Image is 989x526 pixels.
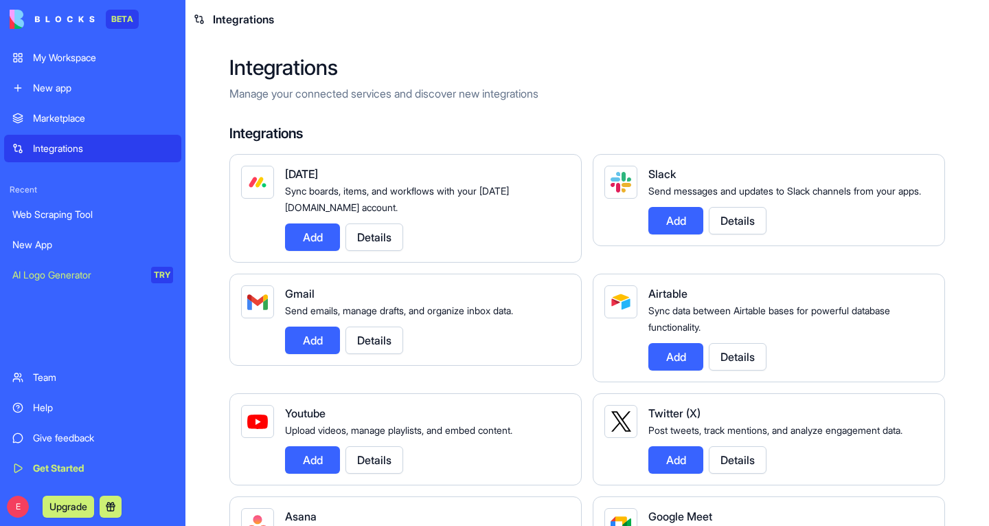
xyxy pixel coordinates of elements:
button: Details [345,446,403,474]
button: Help [183,429,275,484]
a: New app [4,74,181,102]
span: Search for help [28,305,111,319]
button: Details [709,207,766,234]
div: Help [33,401,173,415]
img: Profile image for Michal [161,22,188,50]
span: E [7,496,29,518]
button: Add [285,223,340,251]
div: My Workspace [33,51,173,65]
p: Manage your connected services and discover new integrations [229,85,945,102]
button: Search for help [20,298,255,325]
div: TRY [151,267,173,283]
span: Sync data between Airtable bases for powerful database functionality. [648,305,890,333]
div: FAQ [28,336,230,351]
a: Give feedback [4,424,181,452]
button: Messages [91,429,183,484]
div: Create a ticket [28,233,247,248]
div: Integrations [33,142,173,155]
span: Messages [114,463,161,473]
button: Add [285,446,340,474]
div: Web Scraping Tool [12,208,173,221]
div: Give feedback [33,431,173,445]
span: Help [218,463,240,473]
p: How can we help? [27,121,247,144]
a: Upgrade [43,499,94,513]
span: Integrations [213,11,274,28]
button: Details [709,446,766,474]
a: Help [4,394,181,421]
div: Team [33,371,173,384]
div: Tickets [20,253,255,278]
a: Marketplace [4,105,181,132]
div: BETA [106,10,139,29]
button: Details [345,327,403,354]
div: Get Started [33,461,173,475]
span: Asana [285,509,317,523]
a: Team [4,364,181,391]
button: Add [648,343,703,371]
span: [DATE] [285,167,318,181]
p: Hi effective12 👋 [27,98,247,121]
div: Close [236,22,261,47]
img: logo [27,26,44,48]
img: logo [10,10,95,29]
div: Send us a message [28,174,229,188]
span: Recent [4,184,181,195]
button: Details [345,223,403,251]
span: Youtube [285,406,326,420]
h4: Integrations [229,124,945,143]
div: New app [33,81,173,95]
span: Gmail [285,287,315,300]
div: Send us a messageWe typically reply within 4 hours [14,162,261,215]
div: AI Logo Generator [12,268,141,282]
span: Sync boards, items, and workflows with your [DATE][DOMAIN_NAME] account. [285,185,509,213]
a: My Workspace [4,44,181,72]
span: Upload videos, manage playlists, and embed content. [285,424,512,436]
div: New App [12,238,173,252]
a: Web Scraping Tool [4,201,181,228]
img: Profile image for Shelly [187,22,214,50]
button: Details [709,343,766,371]
div: Marketplace [33,111,173,125]
div: Tickets [28,259,230,273]
span: Home [30,463,61,473]
a: New App [4,231,181,259]
h2: Integrations [229,55,945,80]
span: Slack [648,167,676,181]
div: We typically reply within 4 hours [28,188,229,203]
a: Integrations [4,135,181,162]
button: Add [285,327,340,354]
span: Send messages and updates to Slack channels from your apps. [648,185,921,197]
a: BETA [10,10,139,29]
button: Add [648,207,703,234]
div: FAQ [20,331,255,356]
a: Get Started [4,454,181,482]
button: Add [648,446,703,474]
span: Send emails, manage drafts, and organize inbox data. [285,305,513,316]
span: Google Meet [648,509,712,523]
button: Upgrade [43,496,94,518]
a: AI Logo GeneratorTRY [4,261,181,289]
span: Airtable [648,287,687,300]
span: Post tweets, track mentions, and analyze engagement data. [648,424,902,436]
span: Twitter (X) [648,406,701,420]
